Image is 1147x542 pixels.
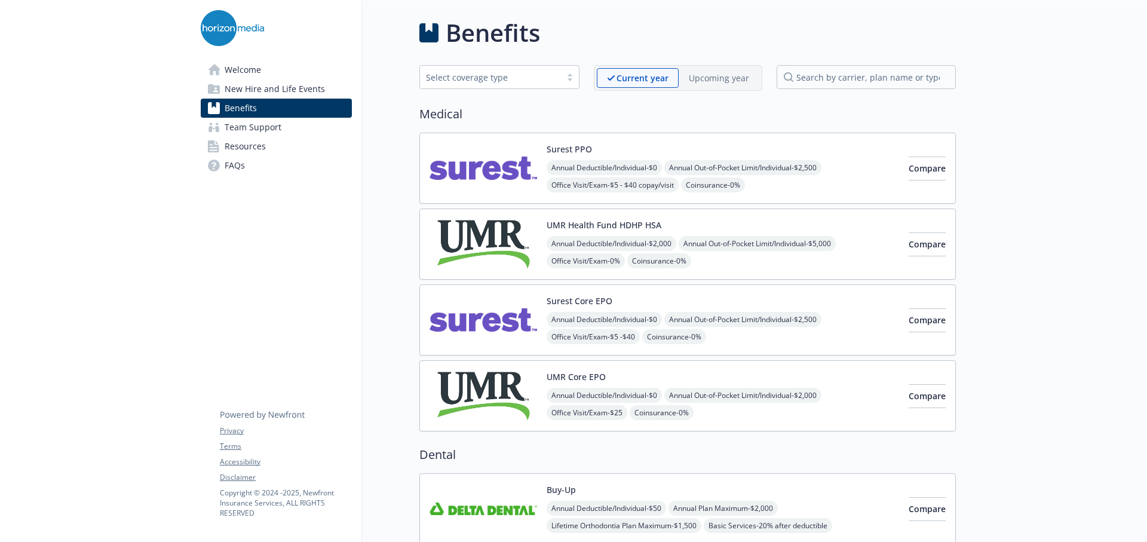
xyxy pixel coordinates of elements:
span: Annual Plan Maximum - $2,000 [668,501,778,516]
span: Compare [909,390,946,402]
span: Coinsurance - 0% [627,253,691,268]
span: Annual Deductible/Individual - $0 [547,388,662,403]
span: Coinsurance - 0% [630,405,694,420]
span: Coinsurance - 0% [681,177,745,192]
a: Disclaimer [220,472,351,483]
span: Compare [909,238,946,250]
a: Team Support [201,118,352,137]
span: Annual Out-of-Pocket Limit/Individual - $2,500 [664,312,821,327]
span: Office Visit/Exam - $25 [547,405,627,420]
span: Compare [909,314,946,326]
img: Surest carrier logo [430,143,537,194]
a: New Hire and Life Events [201,79,352,99]
span: Coinsurance - 0% [642,329,706,344]
span: Resources [225,137,266,156]
span: Annual Out-of-Pocket Limit/Individual - $2,000 [664,388,821,403]
img: Surest carrier logo [430,295,537,345]
p: Copyright © 2024 - 2025 , Newfront Insurance Services, ALL RIGHTS RESERVED [220,488,351,518]
a: Welcome [201,60,352,79]
span: Lifetime Orthodontia Plan Maximum - $1,500 [547,518,701,533]
p: Current year [617,72,668,84]
h2: Medical [419,105,956,123]
span: Basic Services - 20% after deductible [704,518,832,533]
span: New Hire and Life Events [225,79,325,99]
span: Office Visit/Exam - $5 - $40 copay/visit [547,177,679,192]
button: Compare [909,232,946,256]
span: Compare [909,163,946,174]
span: Annual Out-of-Pocket Limit/Individual - $5,000 [679,236,836,251]
a: Benefits [201,99,352,118]
p: Upcoming year [689,72,749,84]
div: Select coverage type [426,71,555,84]
button: Compare [909,308,946,332]
img: UMR carrier logo [430,370,537,421]
input: search by carrier, plan name or type [777,65,956,89]
h2: Dental [419,446,956,464]
span: Annual Deductible/Individual - $2,000 [547,236,676,251]
h1: Benefits [446,15,540,51]
button: UMR Health Fund HDHP HSA [547,219,661,231]
button: UMR Core EPO [547,370,606,383]
button: Compare [909,157,946,180]
span: Annual Deductible/Individual - $50 [547,501,666,516]
a: FAQs [201,156,352,175]
span: Compare [909,503,946,515]
button: Surest PPO [547,143,592,155]
button: Compare [909,384,946,408]
button: Surest Core EPO [547,295,612,307]
span: Office Visit/Exam - 0% [547,253,625,268]
span: Annual Out-of-Pocket Limit/Individual - $2,500 [664,160,821,175]
span: FAQs [225,156,245,175]
button: Buy-Up [547,483,576,496]
span: Welcome [225,60,261,79]
img: UMR carrier logo [430,219,537,270]
span: Team Support [225,118,281,137]
img: Delta Dental Insurance Company carrier logo [430,483,537,534]
span: Benefits [225,99,257,118]
a: Accessibility [220,457,351,467]
span: Office Visit/Exam - $5 -$40 [547,329,640,344]
span: Annual Deductible/Individual - $0 [547,312,662,327]
a: Privacy [220,425,351,436]
button: Compare [909,497,946,521]
a: Resources [201,137,352,156]
span: Annual Deductible/Individual - $0 [547,160,662,175]
a: Terms [220,441,351,452]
